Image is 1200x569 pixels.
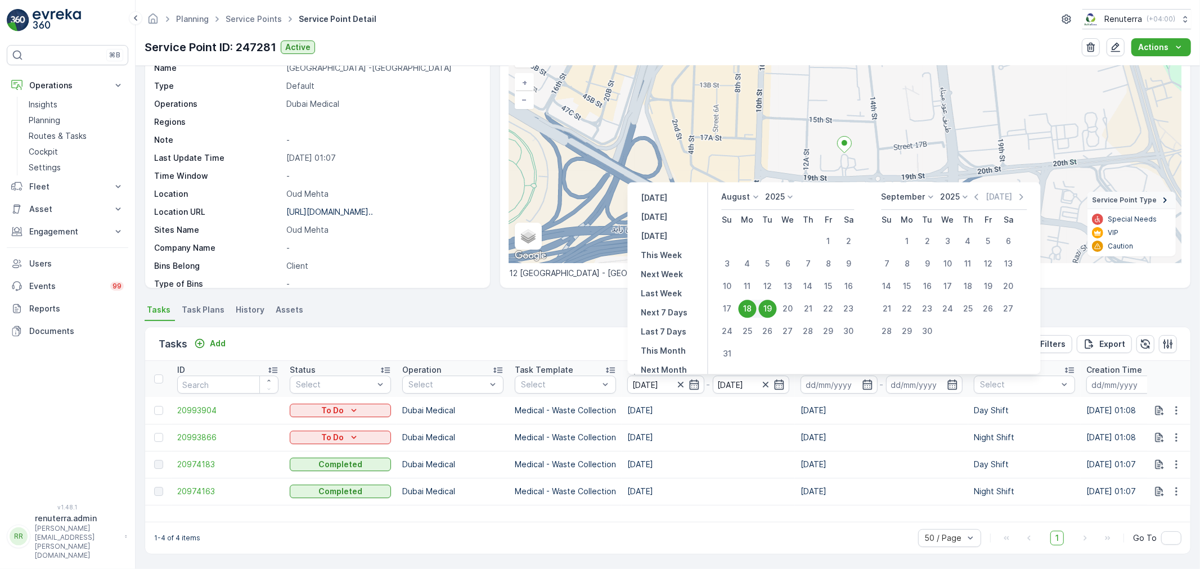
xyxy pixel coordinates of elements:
[516,91,533,108] a: Zoom Out
[286,260,478,272] p: Client
[979,255,997,273] div: 12
[29,181,106,192] p: Fleet
[7,252,128,275] a: Users
[765,191,785,202] p: 2025
[154,406,163,415] div: Toggle Row Selected
[978,210,999,230] th: Friday
[1108,242,1133,251] p: Caution
[397,478,509,505] td: Dubai Medical
[1000,277,1018,295] div: 20
[210,338,226,349] p: Add
[286,207,373,216] p: [URL][DOMAIN_NAME]..
[236,304,264,315] span: History
[29,146,58,157] p: Cockpit
[408,379,486,390] p: Select
[7,275,128,297] a: Events99
[1000,255,1018,273] div: 13
[7,220,128,243] button: Engagement
[286,152,478,164] p: [DATE] 01:07
[799,322,817,340] div: 28
[286,188,478,200] p: Oud Mehta
[113,282,122,291] p: 99
[1050,531,1064,545] span: 1
[145,39,276,56] p: Service Point ID: 247281
[154,116,282,128] p: Regions
[286,242,478,254] p: -
[154,170,282,182] p: Time Window
[795,478,968,505] td: [DATE]
[641,288,682,299] p: Last Week
[397,424,509,451] td: Dubai Medical
[878,322,896,340] div: 28
[1131,38,1191,56] button: Actions
[840,322,858,340] div: 30
[637,363,692,377] button: Next Month
[986,191,1012,202] p: [DATE]
[321,405,344,416] p: To Do
[799,300,817,318] div: 21
[509,268,1181,279] p: 12 [GEOGRAPHIC_DATA] - [GEOGRAPHIC_DATA] - [GEOGRAPHIC_DATA] - [GEOGRAPHIC_DATA]
[878,300,896,318] div: 21
[182,304,224,315] span: Task Plans
[154,534,200,543] p: 1-4 of 4 items
[1147,15,1175,24] p: ( +04:00 )
[154,433,163,442] div: Toggle Row Selected
[177,405,278,416] a: 20993904
[159,336,187,352] p: Tasks
[707,378,711,391] p: -
[521,379,599,390] p: Select
[959,232,977,250] div: 4
[959,277,977,295] div: 18
[286,278,478,290] p: -
[7,504,128,511] span: v 1.48.1
[285,42,311,53] p: Active
[897,210,918,230] th: Monday
[637,325,691,338] button: Last 7 Days
[799,277,817,295] div: 14
[779,277,797,295] div: 13
[177,432,278,443] a: 20993866
[641,250,682,261] p: This Week
[919,322,937,340] div: 30
[286,170,478,182] p: -
[512,249,549,263] a: Open this area in Google Maps (opens a new window)
[759,300,777,318] div: 19
[397,451,509,478] td: Dubai Medical
[24,144,128,160] a: Cockpit
[109,51,120,60] p: ⌘B
[177,486,278,497] span: 20974163
[622,478,795,505] td: [DATE]
[979,300,997,318] div: 26
[154,98,282,110] p: Operations
[290,485,391,498] button: Completed
[29,80,106,91] p: Operations
[509,451,622,478] td: Medical - Waste Collection
[154,242,282,254] p: Company Name
[637,268,688,281] button: Next Week
[1000,232,1018,250] div: 6
[979,232,997,250] div: 5
[177,459,278,470] a: 20974183
[820,232,838,250] div: 1
[738,210,758,230] th: Monday
[290,431,391,444] button: To Do
[795,424,968,451] td: [DATE]
[637,210,672,224] button: Today
[637,306,693,319] button: Next 7 Days
[641,211,668,223] p: [DATE]
[919,300,937,318] div: 23
[622,397,795,424] td: [DATE]
[819,210,839,230] th: Friday
[7,74,128,97] button: Operations
[296,379,374,390] p: Select
[637,229,672,243] button: Tomorrow
[779,255,797,273] div: 6
[820,322,838,340] div: 29
[739,300,757,318] div: 18
[1086,376,1163,394] input: dd/mm/yyyy
[154,460,163,469] div: Toggle Row Selected
[296,13,379,25] span: Service Point Detail
[286,62,478,74] p: [GEOGRAPHIC_DATA] -[GEOGRAPHIC_DATA]
[1086,364,1142,376] p: Creation Time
